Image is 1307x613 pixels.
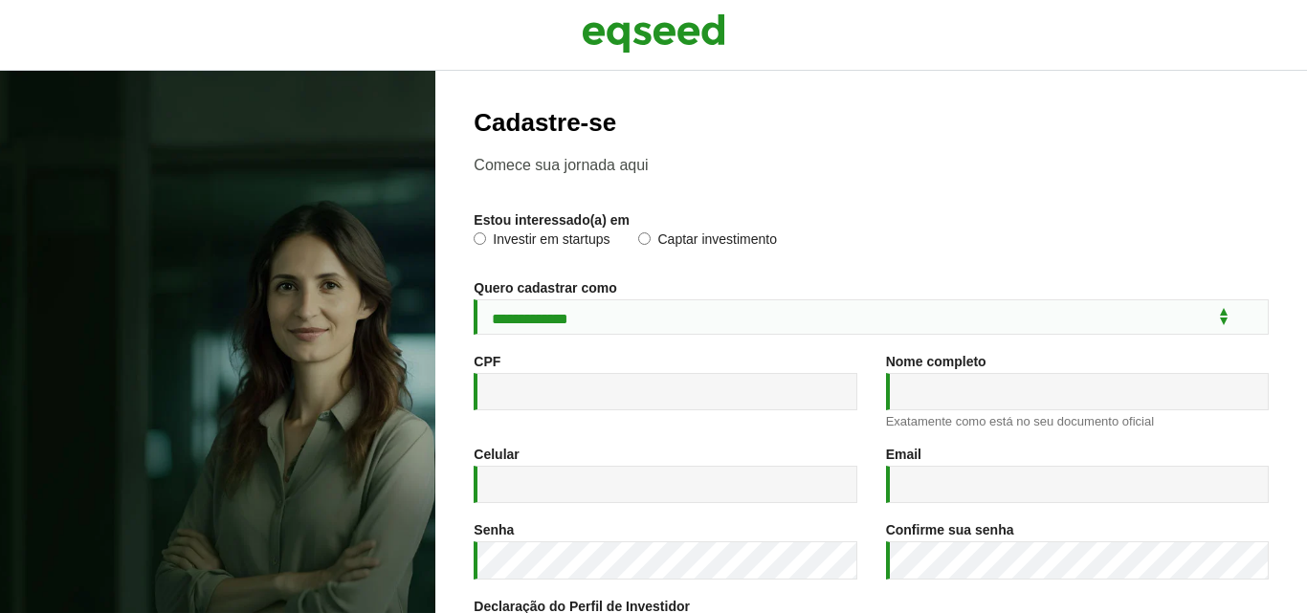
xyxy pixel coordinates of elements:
label: Captar investimento [638,232,777,252]
div: Exatamente como está no seu documento oficial [886,415,1269,427]
input: Captar investimento [638,232,651,245]
label: Celular [474,448,519,461]
label: Declaração do Perfil de Investidor [474,600,690,613]
p: Comece sua jornada aqui [474,156,1269,174]
label: Confirme sua senha [886,523,1014,536]
label: Email [886,448,921,461]
label: Investir em startups [474,232,609,252]
label: CPF [474,355,500,368]
label: Estou interessado(a) em [474,213,630,227]
input: Investir em startups [474,232,486,245]
label: Nome completo [886,355,986,368]
img: EqSeed Logo [582,10,725,57]
label: Senha [474,523,514,536]
h2: Cadastre-se [474,109,1269,137]
label: Quero cadastrar como [474,281,616,295]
